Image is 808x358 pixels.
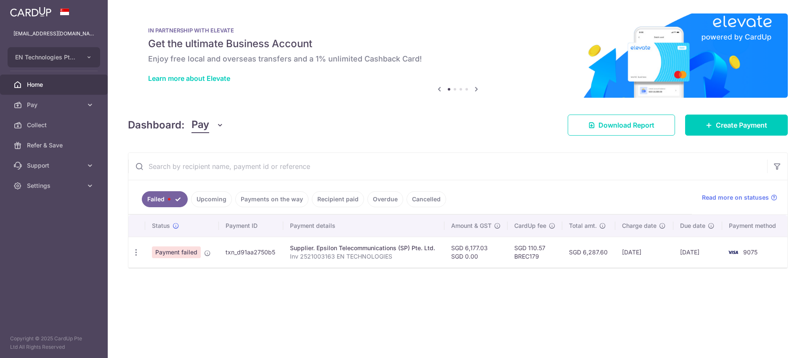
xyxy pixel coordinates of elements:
[622,222,656,230] span: Charge date
[10,7,51,17] img: CardUp
[15,53,77,61] span: EN Technologies Pte Ltd
[148,27,768,34] p: IN PARTNERSHIP WITH ELEVATE
[235,191,308,207] a: Payments on the way
[27,80,82,89] span: Home
[680,222,705,230] span: Due date
[444,237,508,267] td: SGD 6,177.03 SGD 0.00
[451,222,492,230] span: Amount & GST
[615,237,673,267] td: [DATE]
[191,117,209,133] span: Pay
[148,37,768,51] h5: Get the ultimate Business Account
[27,121,82,129] span: Collect
[407,191,446,207] a: Cancelled
[13,29,94,38] p: [EMAIL_ADDRESS][DOMAIN_NAME]
[8,47,100,67] button: EN Technologies Pte Ltd
[702,193,777,202] a: Read more on statuses
[128,13,788,98] img: Renovation banner
[27,161,82,170] span: Support
[367,191,403,207] a: Overdue
[568,115,675,136] a: Download Report
[290,244,438,252] div: Supplier. Epsilon Telecommunications (SP) Pte. Ltd.
[148,74,230,83] a: Learn more about Elevate
[508,237,562,267] td: SGD 110.57 BREC179
[716,120,767,130] span: Create Payment
[152,246,201,258] span: Payment failed
[569,222,597,230] span: Total amt.
[142,191,188,207] a: Failed
[219,237,283,267] td: txn_d91aa2750b5
[722,215,787,237] th: Payment method
[27,101,82,109] span: Pay
[128,153,767,180] input: Search by recipient name, payment id or reference
[290,252,438,261] p: Inv 2521003163 EN TECHNOLOGIES
[191,191,232,207] a: Upcoming
[219,215,283,237] th: Payment ID
[152,222,170,230] span: Status
[283,215,444,237] th: Payment details
[743,248,757,256] span: 9075
[312,191,364,207] a: Recipient paid
[514,222,546,230] span: CardUp fee
[27,182,82,190] span: Settings
[148,54,768,64] h6: Enjoy free local and overseas transfers and a 1% unlimited Cashback Card!
[27,141,82,150] span: Refer & Save
[725,247,742,257] img: Bank Card
[685,115,788,136] a: Create Payment
[702,193,769,202] span: Read more on statuses
[191,117,224,133] button: Pay
[128,118,185,133] h4: Dashboard:
[562,237,615,267] td: SGD 6,287.60
[673,237,722,267] td: [DATE]
[598,120,654,130] span: Download Report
